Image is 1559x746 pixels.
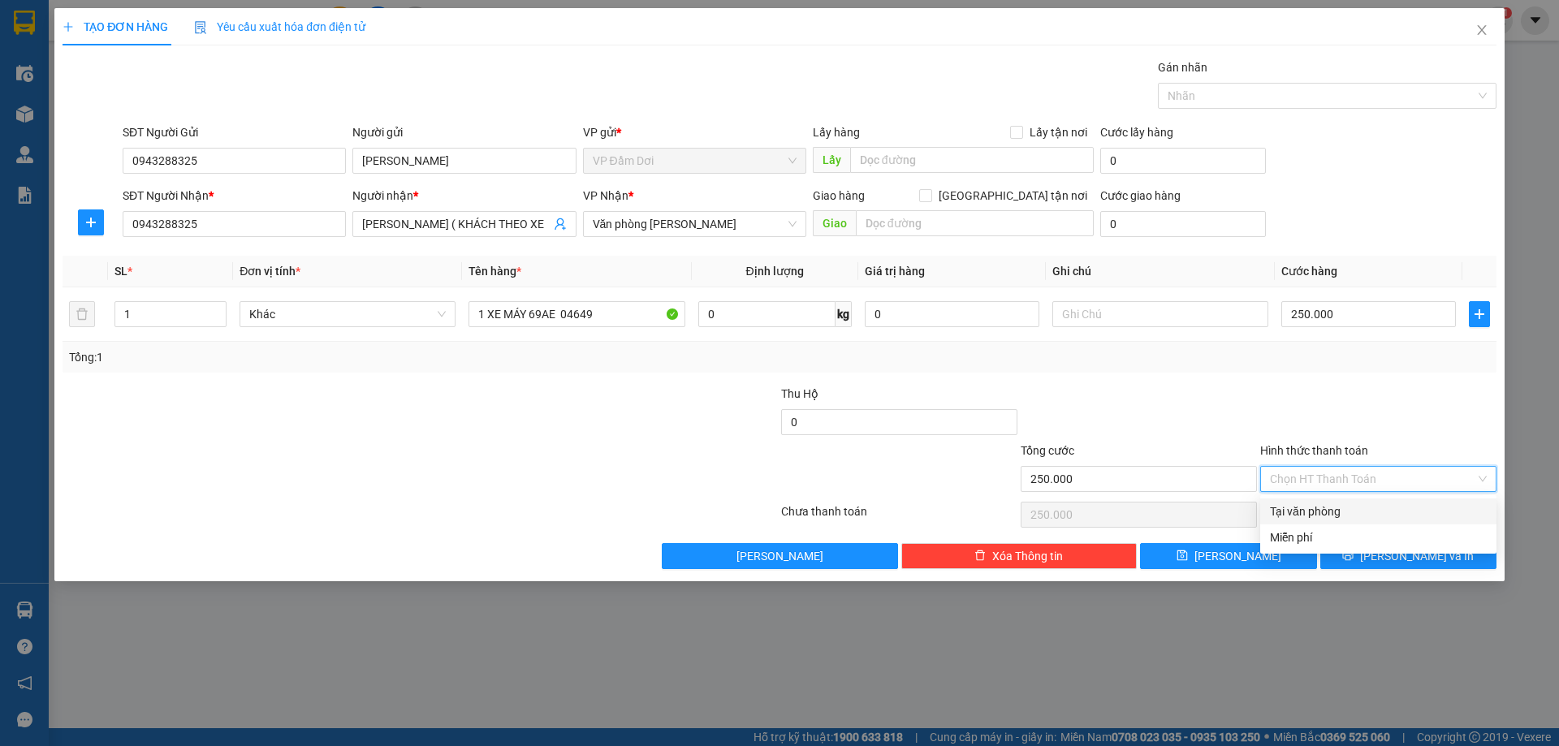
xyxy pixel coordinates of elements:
span: printer [1342,550,1354,563]
div: Người gửi [352,123,576,141]
span: Văn phòng Hồ Chí Minh [593,212,797,236]
div: Người nhận [352,187,576,205]
span: Lấy hàng [813,126,860,139]
button: Close [1459,8,1505,54]
input: Dọc đường [850,147,1094,173]
label: Cước lấy hàng [1100,126,1173,139]
span: [PERSON_NAME] và In [1360,547,1474,565]
span: user-add [554,218,567,231]
span: Yêu cầu xuất hóa đơn điện tử [194,20,365,33]
button: plus [1469,301,1490,327]
span: plus [79,216,103,229]
span: save [1177,550,1188,563]
span: VP Nhận [583,189,628,202]
div: SĐT Người Nhận [123,187,346,205]
span: Tên hàng [469,265,521,278]
label: Gán nhãn [1158,61,1207,74]
span: plus [1470,308,1489,321]
span: Đơn vị tính [240,265,300,278]
span: Cước hàng [1281,265,1337,278]
span: Giá trị hàng [865,265,925,278]
span: Tổng cước [1021,444,1074,457]
button: deleteXóa Thông tin [901,543,1138,569]
div: SĐT Người Gửi [123,123,346,141]
span: delete [974,550,986,563]
span: Xóa Thông tin [992,547,1063,565]
button: plus [78,209,104,235]
div: Chưa thanh toán [779,502,1019,531]
span: [PERSON_NAME] [736,547,823,565]
span: plus [63,21,74,32]
input: VD: Bàn, Ghế [469,301,684,327]
span: Lấy [813,147,850,173]
span: Giao [813,210,856,236]
span: Thu Hộ [781,387,818,400]
span: Khác [249,302,446,326]
div: Miễn phí [1270,528,1487,546]
img: icon [194,21,207,34]
input: Cước lấy hàng [1100,148,1266,174]
span: Lấy tận nơi [1023,123,1094,141]
div: VP gửi [583,123,806,141]
span: TẠO ĐƠN HÀNG [63,20,168,33]
label: Hình thức thanh toán [1260,444,1368,457]
input: Cước giao hàng [1100,211,1266,237]
span: VP Đầm Dơi [593,149,797,173]
span: SL [114,265,127,278]
span: [PERSON_NAME] [1194,547,1281,565]
button: delete [69,301,95,327]
div: Tại văn phòng [1270,502,1487,520]
label: Cước giao hàng [1100,189,1181,202]
span: Định lượng [746,265,804,278]
span: Giao hàng [813,189,865,202]
span: [GEOGRAPHIC_DATA] tận nơi [932,187,1094,205]
th: Ghi chú [1046,256,1275,287]
span: kg [836,301,852,327]
input: Ghi Chú [1052,301,1268,327]
div: Tổng: 1 [69,348,602,366]
input: Dọc đường [856,210,1094,236]
span: close [1475,24,1488,37]
button: save[PERSON_NAME] [1140,543,1316,569]
button: printer[PERSON_NAME] và In [1320,543,1496,569]
input: 0 [865,301,1039,327]
button: [PERSON_NAME] [662,543,898,569]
